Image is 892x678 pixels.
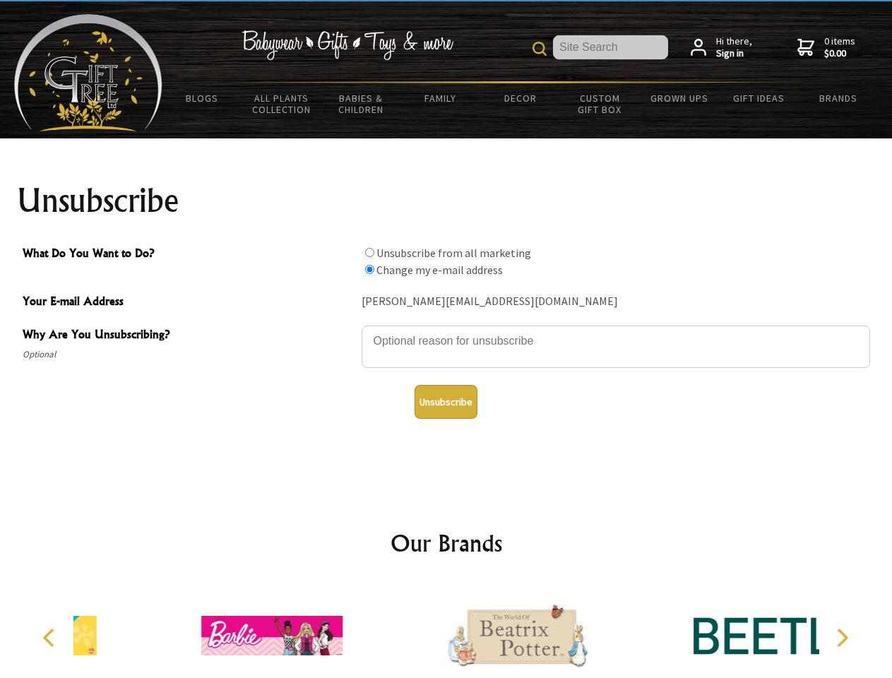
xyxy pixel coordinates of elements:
a: All Plants Collection [242,83,322,124]
label: Change my e-mail address [376,263,503,277]
a: BLOGS [162,83,242,113]
textarea: Why Are You Unsubscribing? [362,326,870,368]
strong: Sign in [716,47,752,60]
input: What Do You Want to Do? [365,248,374,257]
strong: $0.00 [824,47,855,60]
span: 0 items [824,35,855,60]
button: Previous [35,622,66,653]
label: Unsubscribe from all marketing [376,246,531,260]
a: Custom Gift Box [560,83,640,124]
a: Decor [480,83,560,113]
a: Hi there,Sign in [691,35,752,60]
span: Hi there, [716,35,752,60]
img: Babywear - Gifts - Toys & more [242,30,453,60]
span: Optional [23,346,355,363]
input: Site Search [553,35,668,59]
span: Your E-mail Address [23,292,355,313]
img: product search [533,42,547,56]
input: What Do You Want to Do? [365,265,374,274]
a: Gift Ideas [719,83,799,113]
button: Next [826,622,857,653]
a: Babies & Children [321,83,401,124]
span: What Do You Want to Do? [23,244,355,265]
button: Unsubscribe [415,385,477,419]
a: Brands [799,83,879,113]
a: Family [401,83,481,113]
span: Why Are You Unsubscribing? [23,326,355,346]
a: Grown Ups [639,83,719,113]
img: Babyware - Gifts - Toys and more... [14,14,162,131]
h1: Unsubscribe [17,184,876,218]
h2: Our Brands [28,526,864,560]
a: 0 items$0.00 [797,35,855,60]
div: [PERSON_NAME][EMAIL_ADDRESS][DOMAIN_NAME] [362,291,870,313]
